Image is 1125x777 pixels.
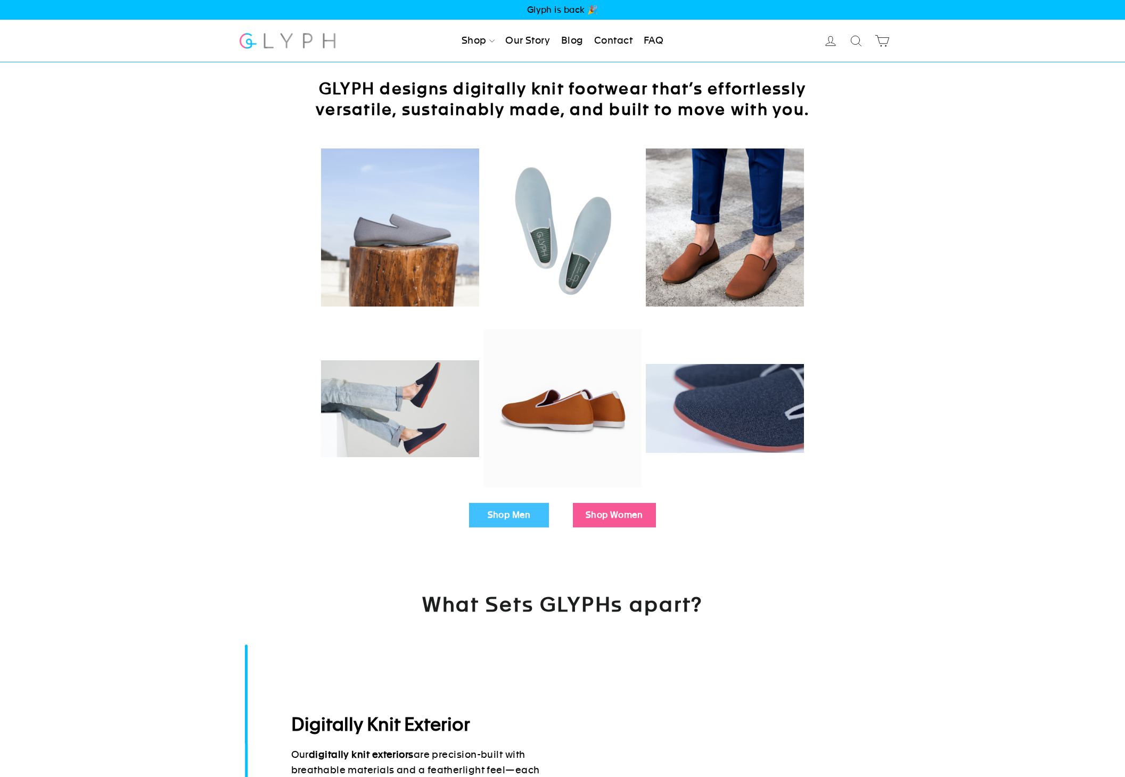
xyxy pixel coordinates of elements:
[297,78,829,120] h2: GLYPH designs digitally knit footwear that’s effortlessly versatile, sustainably made, and built ...
[457,29,499,53] a: Shop
[639,29,668,53] a: FAQ
[457,29,668,53] ul: Primary
[501,29,554,53] a: Our Story
[238,27,338,55] img: Glyph
[590,29,637,53] a: Contact
[573,503,656,527] a: Shop Women
[469,503,549,527] a: Shop Men
[291,713,547,737] h2: Digitally Knit Exterior
[557,29,588,53] a: Blog
[309,749,414,760] strong: digitally knit exteriors
[297,591,829,644] h2: What Sets GLYPHs apart?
